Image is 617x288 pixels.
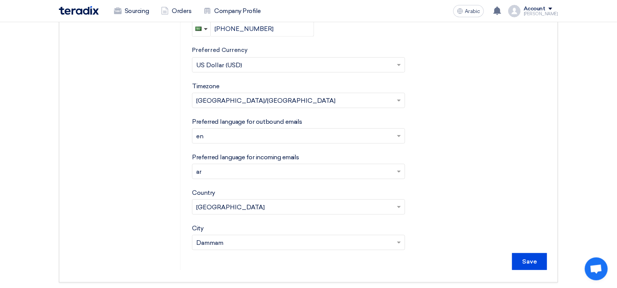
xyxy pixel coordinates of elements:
[155,3,197,19] a: Orders
[108,3,155,19] a: Sourcing
[125,7,149,15] font: Sourcing
[211,21,314,37] input: Enter phone number...
[192,83,219,90] font: Timezone
[59,6,99,15] img: Teradix logo
[524,11,558,16] font: [PERSON_NAME]
[453,5,484,17] button: Arabic
[192,118,302,125] font: Preferred language for outbound emails
[192,154,299,161] font: Preferred language for incoming emails
[214,7,261,15] font: Company Profile
[192,189,215,196] font: Country
[524,5,545,12] font: Account
[512,253,547,270] input: Save
[172,7,191,15] font: Orders
[508,5,521,17] img: profile_test.png
[192,225,203,232] font: City
[585,257,608,280] div: Open chat
[465,8,480,15] font: Arabic
[192,47,247,53] font: Preferred Currency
